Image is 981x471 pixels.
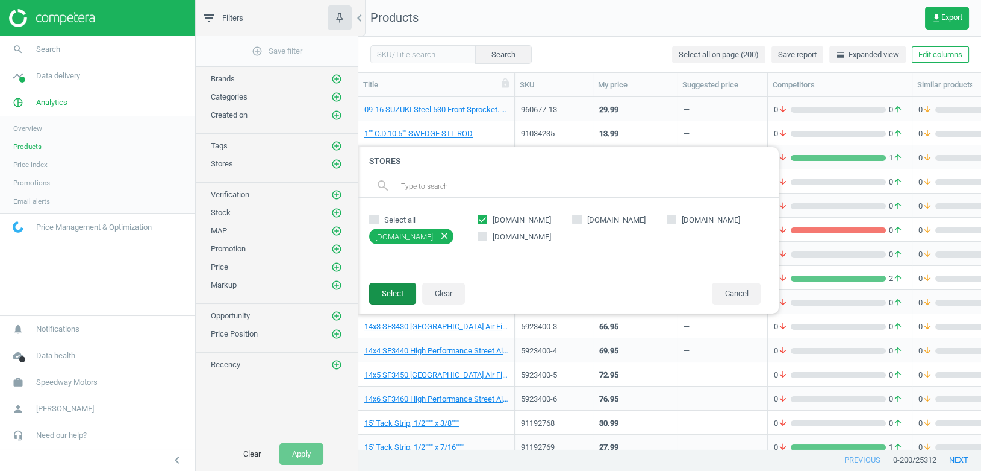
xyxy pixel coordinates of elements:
[7,38,30,61] i: search
[211,110,248,119] span: Created on
[211,226,227,235] span: MAP
[13,178,50,188] span: Promotions
[252,46,263,57] i: add_circle_outline
[13,142,42,151] span: Products
[352,11,367,25] i: chevron_left
[13,160,48,169] span: Price index
[331,243,343,255] button: add_circle_outline
[252,46,302,57] span: Save filter
[196,39,358,63] button: add_circle_outlineSave filter
[331,328,343,340] button: add_circle_outline
[211,208,231,217] span: Stock
[331,141,342,151] i: add_circle_outline
[7,344,30,367] i: cloud_done
[331,279,343,291] button: add_circle_outline
[331,207,342,218] i: add_circle_outline
[331,244,342,254] i: add_circle_outline
[211,190,249,199] span: Verification
[202,11,216,25] i: filter_list
[36,430,87,441] span: Need our help?
[13,197,50,206] span: Email alerts
[7,65,30,87] i: timeline
[331,262,342,273] i: add_circle_outline
[7,318,30,341] i: notifications
[331,159,342,169] i: add_circle_outline
[331,189,343,201] button: add_circle_outline
[331,207,343,219] button: add_circle_outline
[36,350,75,361] span: Data health
[331,261,343,273] button: add_circle_outline
[211,280,237,289] span: Markup
[36,222,152,233] span: Price Management & Optimization
[211,74,235,83] span: Brands
[13,221,23,233] img: wGWNvw8QSZomAAAAABJRU5ErkJggg==
[331,310,343,322] button: add_circle_outline
[211,141,228,150] span: Tags
[231,443,273,465] button: Clear
[211,262,228,271] span: Price
[331,189,342,200] i: add_circle_outline
[331,359,342,370] i: add_circle_outline
[331,92,342,103] i: add_circle_outline
[162,452,192,468] button: chevron_left
[331,109,343,121] button: add_circle_outline
[331,280,342,291] i: add_circle_outline
[211,92,248,101] span: Categories
[331,158,343,170] button: add_circle_outline
[331,226,342,236] i: add_circle_outline
[36,97,67,108] span: Analytics
[170,453,184,467] i: chevron_left
[211,159,233,168] span: Stores
[211,244,246,253] span: Promotion
[331,91,343,103] button: add_circle_outline
[7,371,30,394] i: work
[357,147,779,175] h4: Stores
[279,443,323,465] button: Apply
[211,360,240,369] span: Recency
[36,44,60,55] span: Search
[331,329,342,340] i: add_circle_outline
[7,91,30,114] i: pie_chart_outlined
[36,324,79,335] span: Notifications
[7,397,30,420] i: person
[36,377,98,388] span: Speedway Motors
[222,13,243,24] span: Filters
[331,73,343,85] button: add_circle_outline
[331,74,342,84] i: add_circle_outline
[9,9,95,27] img: ajHJNr6hYgQAAAAASUVORK5CYII=
[331,311,342,321] i: add_circle_outline
[331,359,343,371] button: add_circle_outline
[13,124,42,133] span: Overview
[211,329,258,338] span: Price Position
[331,140,343,152] button: add_circle_outline
[331,225,343,237] button: add_circle_outline
[36,403,94,414] span: [PERSON_NAME]
[211,311,250,320] span: Opportunity
[36,71,80,81] span: Data delivery
[331,110,342,121] i: add_circle_outline
[7,424,30,447] i: headset_mic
